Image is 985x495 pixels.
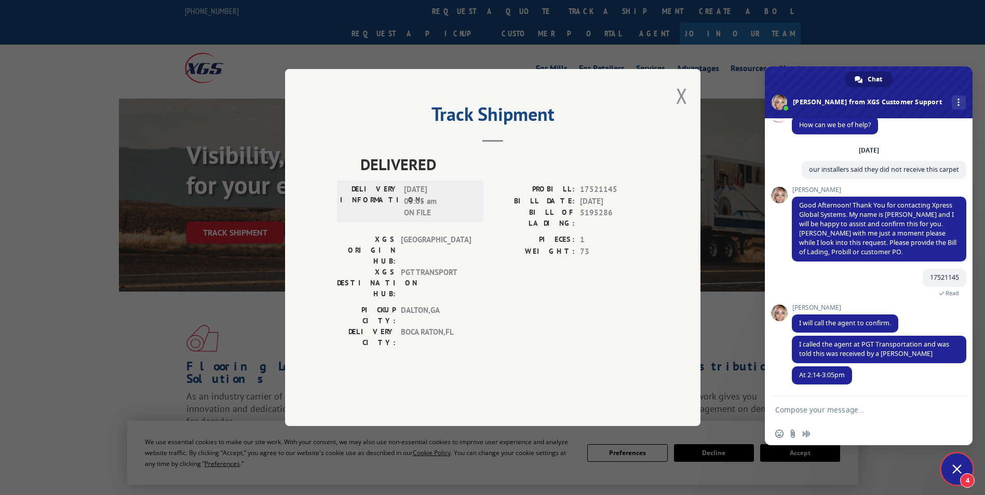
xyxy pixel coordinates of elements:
label: DELIVERY INFORMATION: [340,184,399,219]
span: I will call the agent to confirm. [799,319,891,327]
span: [DATE] [580,196,649,208]
span: 17521145 [580,184,649,196]
label: WEIGHT: [493,246,575,258]
span: 1 [580,234,649,246]
span: Chat [868,72,882,87]
span: our installers said they did not receive this carpet [809,165,959,174]
span: 5195286 [580,207,649,229]
label: PICKUP CITY: [337,305,396,326]
div: Close chat [941,453,973,485]
span: Read [946,290,959,297]
span: 17521145 [930,273,959,282]
label: BILL OF LADING: [493,207,575,229]
span: How can we be of help? [799,120,871,129]
div: [DATE] [859,147,879,154]
label: BILL DATE: [493,196,575,208]
label: PIECES: [493,234,575,246]
span: [GEOGRAPHIC_DATA] [401,234,471,267]
textarea: Compose your message... [775,405,939,415]
div: Chat [845,72,893,87]
span: PGT TRANSPORT [401,267,471,299]
span: Send a file [789,430,797,438]
h2: Track Shipment [337,107,649,127]
span: 4 [960,473,975,488]
span: 73 [580,246,649,258]
div: More channels [952,95,966,109]
span: Audio message [802,430,811,438]
span: BOCA RATON , FL [401,326,471,348]
span: I called the agent at PGT Transportation and was told this was received by a [PERSON_NAME] [799,340,949,358]
span: DALTON , GA [401,305,471,326]
span: DELIVERED [360,153,649,176]
span: Insert an emoji [775,430,784,438]
label: XGS ORIGIN HUB: [337,234,396,267]
label: PROBILL: [493,184,575,196]
label: DELIVERY CITY: [337,326,396,348]
span: [DATE] 03:05 am ON FILE [404,184,474,219]
span: At 2:14-3:05pm [799,370,845,379]
span: Good Afternoon! Thank You for contacting Xpress Global Systems. My name is [PERSON_NAME] and I wi... [799,201,956,256]
span: [PERSON_NAME] [792,186,966,194]
span: [PERSON_NAME] [792,304,898,311]
label: XGS DESTINATION HUB: [337,267,396,299]
button: Close modal [676,82,687,109]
